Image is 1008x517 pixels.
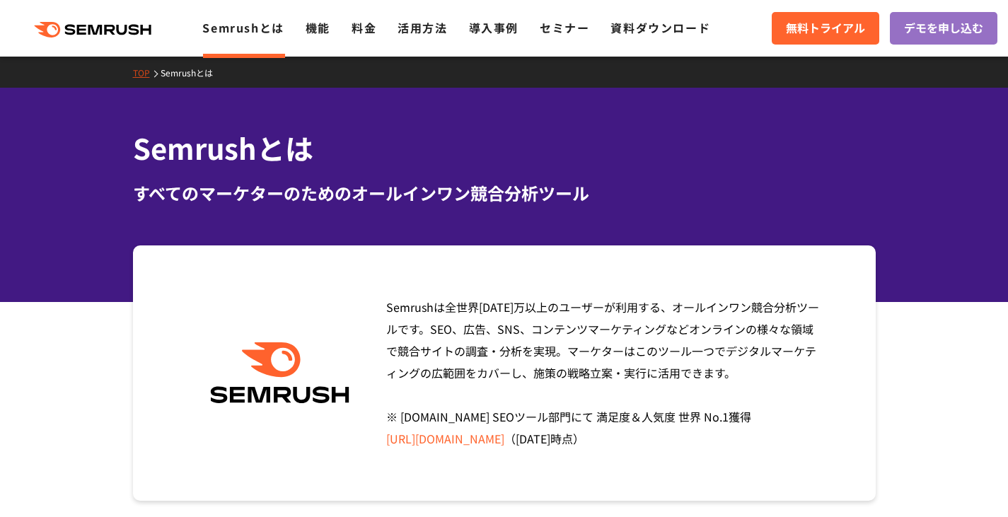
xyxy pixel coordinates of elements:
div: すべてのマーケターのためのオールインワン競合分析ツール [133,180,876,206]
a: セミナー [540,19,589,36]
img: Semrush [203,342,357,404]
a: 機能 [306,19,330,36]
a: 導入事例 [469,19,519,36]
a: TOP [133,66,161,79]
a: Semrushとは [161,66,224,79]
a: デモを申し込む [890,12,997,45]
span: 無料トライアル [786,19,865,37]
h1: Semrushとは [133,127,876,169]
a: 料金 [352,19,376,36]
a: 活用方法 [398,19,447,36]
span: デモを申し込む [904,19,983,37]
a: [URL][DOMAIN_NAME] [386,430,504,447]
a: Semrushとは [202,19,284,36]
a: 資料ダウンロード [610,19,710,36]
a: 無料トライアル [772,12,879,45]
span: Semrushは全世界[DATE]万以上のユーザーが利用する、オールインワン競合分析ツールです。SEO、広告、SNS、コンテンツマーケティングなどオンラインの様々な領域で競合サイトの調査・分析を... [386,298,819,447]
